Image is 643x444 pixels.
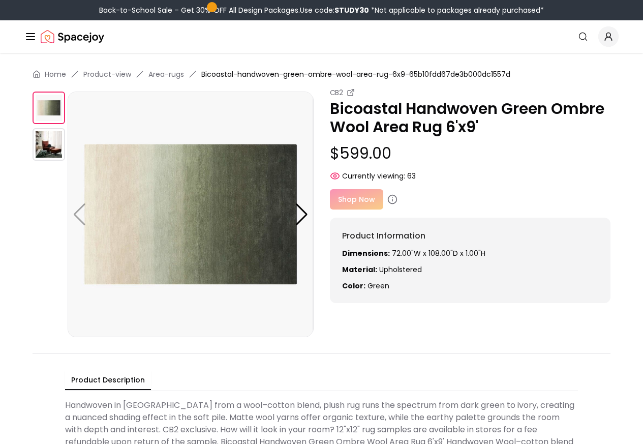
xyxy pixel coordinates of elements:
[342,248,599,258] p: 72.00"W x 108.00"D x 1.00"H
[83,69,131,79] a: Product-view
[300,5,369,15] span: Use code:
[33,92,65,124] img: https://storage.googleapis.com/spacejoy-main/assets/65b10fdd67de3b000dc1557d/product_0_547b9f9h6bp
[45,69,66,79] a: Home
[41,26,104,47] a: Spacejoy
[68,92,313,337] img: https://storage.googleapis.com/spacejoy-main/assets/65b10fdd67de3b000dc1557d/product_0_547b9f9h6bp
[407,171,416,181] span: 63
[65,371,151,390] button: Product Description
[41,26,104,47] img: Spacejoy Logo
[330,87,343,98] small: CB2
[342,264,377,275] strong: Material:
[313,92,559,337] img: https://storage.googleapis.com/spacejoy-main/assets/65b10fdd67de3b000dc1557d/product_1_jk905e5cj5a
[330,144,611,163] p: $599.00
[201,69,510,79] span: Bicoastal-handwoven-green-ombre-wool-area-rug-6x9-65b10fdd67de3b000dc1557d
[342,248,390,258] strong: Dimensions:
[148,69,184,79] a: Area-rugs
[33,69,610,79] nav: breadcrumb
[24,20,619,53] nav: Global
[369,5,544,15] span: *Not applicable to packages already purchased*
[368,281,389,291] span: green
[33,128,65,161] img: https://storage.googleapis.com/spacejoy-main/assets/65b10fdd67de3b000dc1557d/product_1_jk905e5cj5a
[334,5,369,15] b: STUDY30
[99,5,544,15] div: Back-to-School Sale – Get 30% OFF All Design Packages.
[342,230,599,242] h6: Product Information
[379,264,422,275] span: Upholstered
[342,281,365,291] strong: Color:
[342,171,405,181] span: Currently viewing:
[330,100,611,136] p: Bicoastal Handwoven Green Ombre Wool Area Rug 6'x9'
